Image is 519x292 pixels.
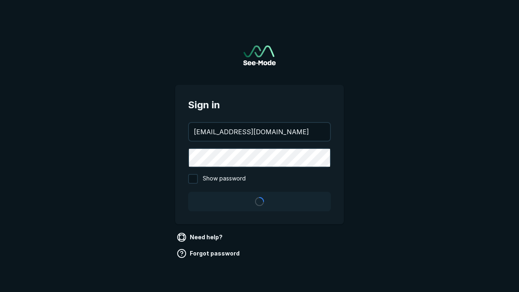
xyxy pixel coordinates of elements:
span: Sign in [188,98,331,112]
a: Forgot password [175,247,243,260]
span: Show password [203,174,246,184]
img: See-Mode Logo [243,45,276,65]
input: your@email.com [189,123,330,141]
a: Need help? [175,231,226,244]
a: Go to sign in [243,45,276,65]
